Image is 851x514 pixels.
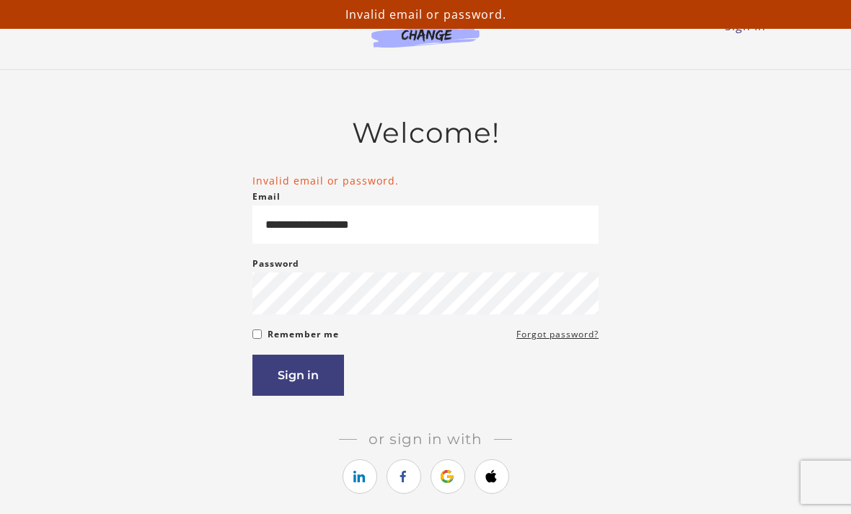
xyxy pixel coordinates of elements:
a: https://courses.thinkific.com/users/auth/google?ss%5Breferral%5D=&ss%5Buser_return_to%5D=&ss%5Bvi... [431,459,465,494]
span: Or sign in with [357,430,494,448]
a: Forgot password? [516,326,599,343]
a: https://courses.thinkific.com/users/auth/apple?ss%5Breferral%5D=&ss%5Buser_return_to%5D=&ss%5Bvis... [475,459,509,494]
li: Invalid email or password. [252,173,599,188]
label: Password [252,255,299,272]
img: Agents of Change Logo [356,14,495,48]
p: Invalid email or password. [6,6,845,23]
h2: Welcome! [252,116,599,150]
button: Sign in [252,355,344,396]
a: https://courses.thinkific.com/users/auth/linkedin?ss%5Breferral%5D=&ss%5Buser_return_to%5D=&ss%5B... [343,459,377,494]
a: https://courses.thinkific.com/users/auth/facebook?ss%5Breferral%5D=&ss%5Buser_return_to%5D=&ss%5B... [387,459,421,494]
label: Remember me [268,326,339,343]
label: Email [252,188,281,205]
